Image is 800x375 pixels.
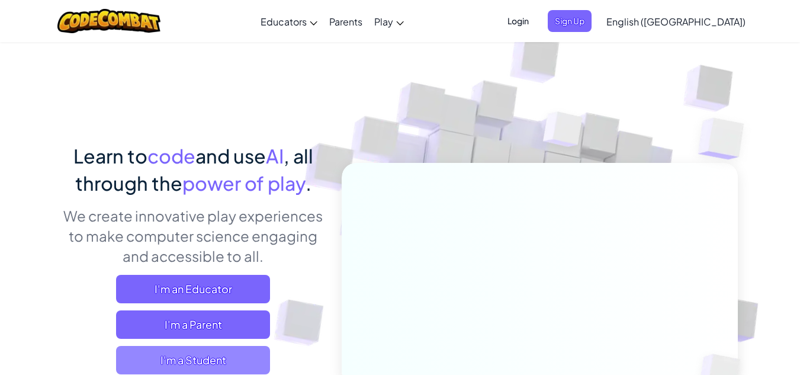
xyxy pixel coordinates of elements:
img: Overlap cubes [521,88,606,177]
p: We create innovative play experiences to make computer science engaging and accessible to all. [63,206,324,266]
button: Login [500,10,536,32]
span: and use [195,144,266,168]
img: Overlap cubes [674,89,777,189]
span: power of play [182,171,306,195]
a: Educators [255,5,323,37]
a: English ([GEOGRAPHIC_DATA]) [600,5,751,37]
span: Educators [261,15,307,28]
a: Parents [323,5,368,37]
span: Play [374,15,393,28]
button: Sign Up [548,10,592,32]
a: I'm an Educator [116,275,270,303]
a: Play [368,5,410,37]
span: Learn to [73,144,147,168]
span: . [306,171,311,195]
span: English ([GEOGRAPHIC_DATA]) [606,15,746,28]
button: I'm a Student [116,346,270,374]
span: code [147,144,195,168]
img: CodeCombat logo [57,9,161,33]
span: AI [266,144,284,168]
a: I'm a Parent [116,310,270,339]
